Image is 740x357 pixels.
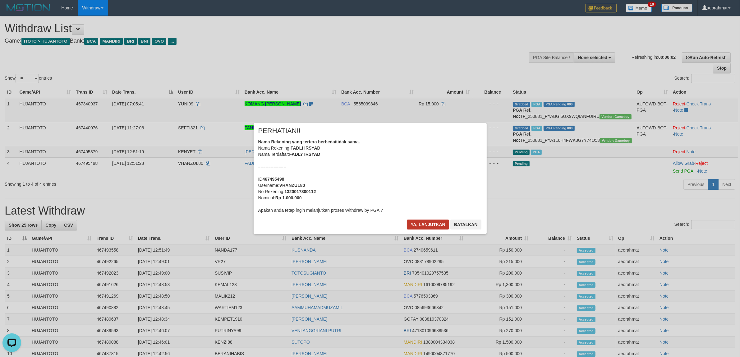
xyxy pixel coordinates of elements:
button: Ya, lanjutkan [407,220,449,229]
b: Nama Rekening yang tertera berbeda/tidak sama. [258,139,360,144]
button: Open LiveChat chat widget [2,2,21,21]
span: PERHATIAN!! [258,128,301,134]
div: Nama Rekening: Nama Terdaftar: =========== ID Username: No Rekening: Nominal: Apakah anda tetap i... [258,139,482,213]
b: FADLY IRSYAD [289,152,320,157]
b: 467495498 [263,177,284,182]
b: VHANZUL80 [279,183,305,188]
b: Rp 1.000.000 [275,195,302,200]
button: Batalkan [450,220,481,229]
b: 1320017800112 [284,189,316,194]
b: FADLI IRSYAD [291,146,320,151]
